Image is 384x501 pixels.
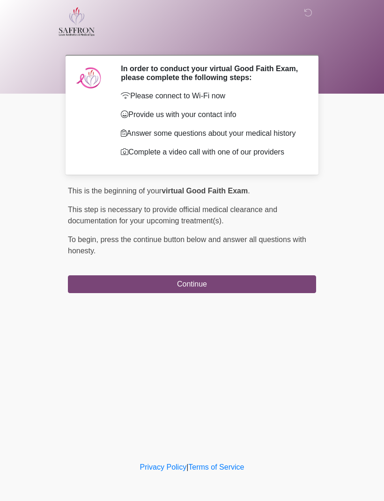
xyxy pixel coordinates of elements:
span: . [248,187,250,195]
p: Provide us with your contact info [121,109,302,120]
img: Saffron Laser Aesthetics and Medical Spa Logo [59,7,95,36]
a: Privacy Policy [140,463,187,471]
p: Complete a video call with one of our providers [121,147,302,158]
a: | [186,463,188,471]
button: Continue [68,275,316,293]
img: Agent Avatar [75,64,103,92]
p: Please connect to Wi-Fi now [121,90,302,102]
span: This step is necessary to provide official medical clearance and documentation for your upcoming ... [68,206,277,225]
span: To begin, [68,236,100,243]
p: Answer some questions about your medical history [121,128,302,139]
strong: virtual Good Faith Exam [162,187,248,195]
a: Terms of Service [188,463,244,471]
h2: In order to conduct your virtual Good Faith Exam, please complete the following steps: [121,64,302,82]
span: press the continue button below and answer all questions with honesty. [68,236,306,255]
span: This is the beginning of your [68,187,162,195]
